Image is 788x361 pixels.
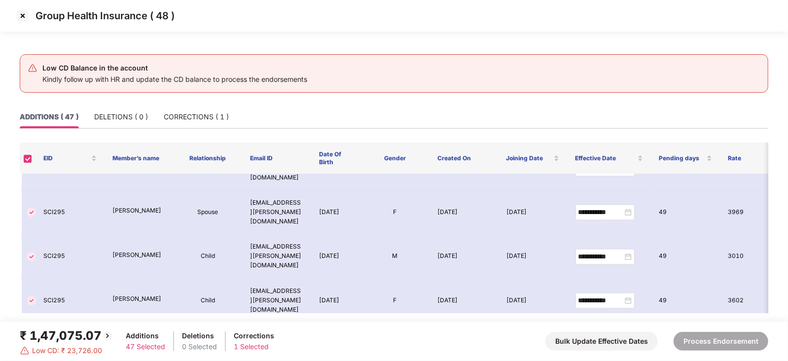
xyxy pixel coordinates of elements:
td: SCI295 [36,235,105,279]
div: Corrections [234,330,274,341]
img: svg+xml;base64,PHN2ZyBpZD0iQ3Jvc3MtMzJ4MzIiIHhtbG5zPSJodHRwOi8vd3d3LnczLm9yZy8yMDAwL3N2ZyIgd2lkdG... [15,8,31,24]
th: Joining Date [499,143,568,174]
td: Spouse [174,191,243,235]
div: 1 Selected [234,341,274,352]
div: Kindly follow up with HR and update the CD balance to process the endorsements [42,74,307,85]
div: DELETIONS ( 0 ) [94,111,148,122]
th: Date Of Birth [311,143,360,174]
div: ADDITIONS ( 47 ) [20,111,78,122]
td: 49 [651,279,720,324]
td: [DATE] [311,191,360,235]
td: SCI295 [36,279,105,324]
th: Gender [360,143,430,174]
span: Low CD: ₹ 23,726.00 [32,345,102,356]
td: 49 [651,235,720,279]
th: Member’s name [105,143,174,174]
p: [PERSON_NAME] [112,251,166,260]
div: CORRECTIONS ( 1 ) [164,111,229,122]
img: svg+xml;base64,PHN2ZyB4bWxucz0iaHR0cDovL3d3dy53My5vcmcvMjAwMC9zdmciIHdpZHRoPSIyNCIgaGVpZ2h0PSIyNC... [28,63,37,73]
div: Low CD Balance in the account [42,62,307,74]
th: Email ID [242,143,311,174]
td: [EMAIL_ADDRESS][PERSON_NAME][DOMAIN_NAME] [242,279,311,324]
th: Created On [430,143,499,174]
button: Bulk Update Effective Dates [545,332,658,351]
td: [DATE] [430,191,499,235]
span: EID [43,154,89,162]
td: M [360,235,430,279]
td: [DATE] [430,235,499,279]
td: SCI295 [36,191,105,235]
td: F [360,279,430,324]
p: Group Health Insurance ( 48 ) [36,10,175,22]
td: [EMAIL_ADDRESS][PERSON_NAME][DOMAIN_NAME] [242,235,311,279]
td: [DATE] [499,279,568,324]
th: Relationship [174,143,243,174]
p: [PERSON_NAME] [112,207,166,216]
p: [PERSON_NAME] [112,295,166,304]
td: [DATE] [311,235,360,279]
td: [DATE] [311,279,360,324]
div: ₹ 1,47,075.07 [20,326,113,345]
span: Pending days [659,154,705,162]
th: Pending days [651,143,720,174]
td: [EMAIL_ADDRESS][PERSON_NAME][DOMAIN_NAME] [242,191,311,235]
td: Child [174,279,243,324]
img: svg+xml;base64,PHN2ZyBpZD0iVGljay0zMngzMiIgeG1sbnM9Imh0dHA6Ly93d3cudzMub3JnLzIwMDAvc3ZnIiB3aWR0aD... [26,207,37,218]
div: Additions [126,330,165,341]
td: F [360,191,430,235]
th: Effective Date [567,143,651,174]
td: [DATE] [499,235,568,279]
button: Process Endorsement [674,332,768,351]
th: EID [36,143,105,174]
td: [DATE] [430,279,499,324]
div: 0 Selected [182,341,217,352]
span: Joining Date [506,154,552,162]
td: [DATE] [499,191,568,235]
td: 49 [651,191,720,235]
div: 47 Selected [126,341,165,352]
img: svg+xml;base64,PHN2ZyBpZD0iVGljay0zMngzMiIgeG1sbnM9Imh0dHA6Ly93d3cudzMub3JnLzIwMDAvc3ZnIiB3aWR0aD... [26,251,37,263]
img: svg+xml;base64,PHN2ZyBpZD0iQmFjay0yMHgyMCIgeG1sbnM9Imh0dHA6Ly93d3cudzMub3JnLzIwMDAvc3ZnIiB3aWR0aD... [102,330,113,342]
span: Effective Date [575,154,636,162]
div: Deletions [182,330,217,341]
td: Child [174,235,243,279]
img: svg+xml;base64,PHN2ZyBpZD0iRGFuZ2VyLTMyeDMyIiB4bWxucz0iaHR0cDovL3d3dy53My5vcmcvMjAwMC9zdmciIHdpZH... [20,346,30,356]
img: svg+xml;base64,PHN2ZyBpZD0iVGljay0zMngzMiIgeG1sbnM9Imh0dHA6Ly93d3cudzMub3JnLzIwMDAvc3ZnIiB3aWR0aD... [26,295,37,307]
